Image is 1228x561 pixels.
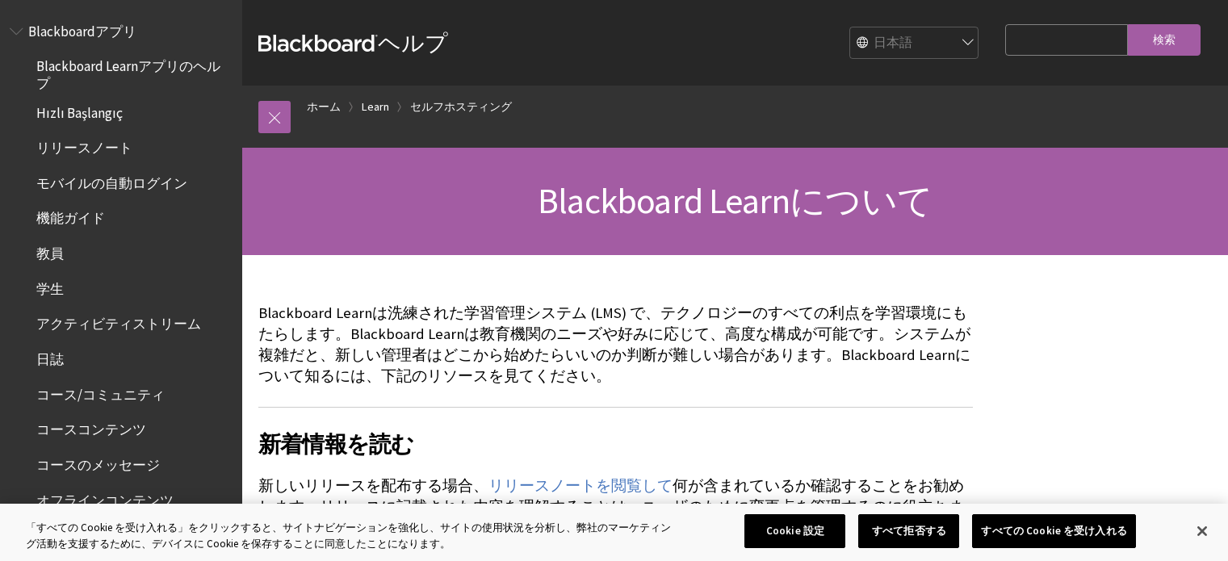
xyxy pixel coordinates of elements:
span: アクティビティストリーム [36,311,201,333]
span: モバイルの自動ログイン [36,170,187,191]
button: Cookie 設定 [744,514,845,548]
div: 「すべての Cookie を受け入れる」をクリックすると、サイトナビゲーションを強化し、サイトの使用状況を分析し、弊社のマーケティング活動を支援するために、デバイスに Cookie を保存するこ... [26,520,676,551]
p: 新しいリリースを配布する場合、 何が含まれているか確認することをお勧めします。リリースに記載された内容を理解することは、ユーザのために変更点を管理するのに役立ちます。 [258,475,973,539]
a: Learn [362,97,389,117]
button: すべて拒否する [858,514,959,548]
span: オフラインコンテンツ [36,487,174,509]
strong: Blackboard [258,35,378,52]
span: リリースノート [36,134,132,156]
span: コースコンテンツ [36,417,146,438]
p: Blackboard Learnは洗練された学習管理システム (LMS) で、テクノロジーのすべての利点を学習環境にもたらします。Blackboard Learnは教育機関のニーズや好みに応じて... [258,303,973,387]
span: Blackboard Learnアプリのヘルプ [36,53,231,91]
span: コースのメッセージ [36,451,160,473]
span: Blackboard Learnについて [538,178,933,223]
select: Site Language Selector [850,27,979,60]
span: 教員 [36,240,64,262]
input: 検索 [1128,24,1201,56]
span: 機能ガイド [36,205,105,227]
button: すべての Cookie を受け入れる [972,514,1135,548]
h2: 新着情報を読む [258,407,973,461]
span: Blackboardアプリ [28,18,136,40]
button: 閉じる [1184,513,1220,549]
a: リリースノートを閲覧して [488,476,673,496]
a: Blackboardヘルプ [258,28,448,57]
span: Hızlı Başlangıç [36,99,123,121]
span: 日誌 [36,345,64,367]
a: ホーム [307,97,341,117]
span: 学生 [36,275,64,297]
a: セルフホスティング [410,97,512,117]
span: コース/コミュニティ [36,381,165,403]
